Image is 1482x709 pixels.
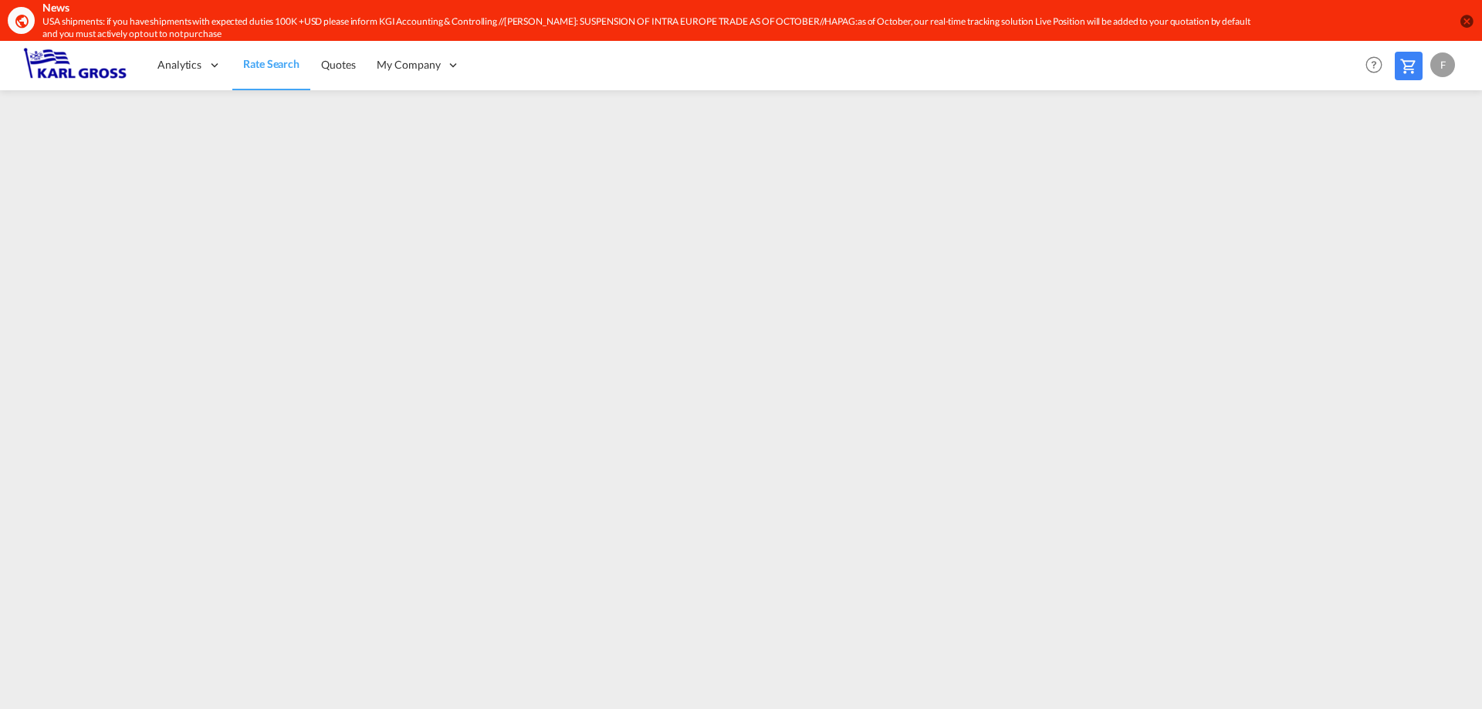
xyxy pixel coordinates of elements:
[1361,52,1395,79] div: Help
[321,58,355,71] span: Quotes
[1430,52,1455,77] div: F
[377,57,440,73] span: My Company
[14,13,29,29] md-icon: icon-earth
[1361,52,1387,78] span: Help
[1459,13,1474,29] button: icon-close-circle
[366,40,471,90] div: My Company
[157,57,201,73] span: Analytics
[23,48,127,83] img: 3269c73066d711f095e541db4db89301.png
[42,15,1254,42] div: USA shipments: if you have shipments with expected duties 100K +USD please inform KGI Accounting ...
[310,40,366,90] a: Quotes
[147,40,232,90] div: Analytics
[243,57,299,70] span: Rate Search
[232,40,310,90] a: Rate Search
